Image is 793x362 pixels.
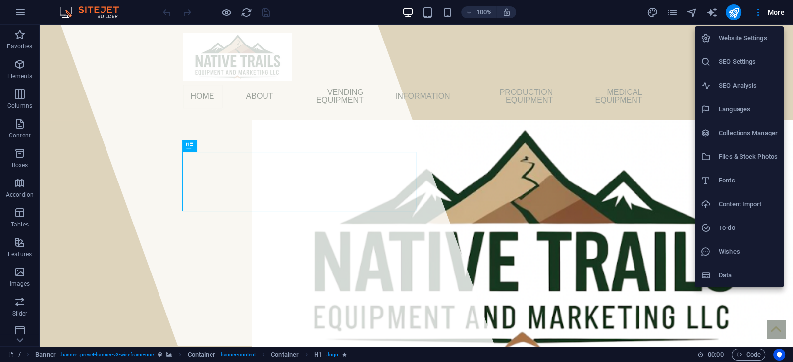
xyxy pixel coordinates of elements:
[719,80,778,91] h6: SEO Analysis
[719,127,778,139] h6: Collections Manager
[719,198,778,210] h6: Content Import
[719,103,778,115] h6: Languages
[719,246,778,258] h6: Wishes
[719,175,778,186] h6: Fonts
[719,151,778,163] h6: Files & Stock Photos
[719,222,778,234] h6: To-do
[719,32,778,44] h6: Website Settings
[719,270,778,281] h6: Data
[719,56,778,68] h6: SEO Settings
